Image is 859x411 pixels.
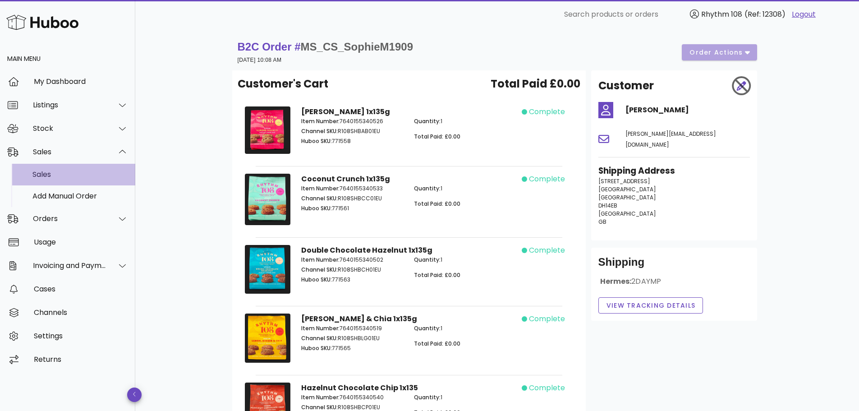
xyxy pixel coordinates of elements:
[33,214,106,223] div: Orders
[32,170,128,179] div: Sales
[529,314,565,324] span: complete
[301,334,404,342] p: R108SHBLG01EU
[301,383,418,393] strong: Hazelnut Chocolate Chip 1x135
[301,137,404,145] p: 771558
[301,256,404,264] p: 7640155340502
[414,393,441,401] span: Quantity:
[631,276,661,286] span: 2DAYMP
[301,174,390,184] strong: Coconut Crunch 1x135g
[598,297,703,314] button: View Tracking details
[245,174,290,225] img: Product Image
[529,174,565,185] span: complete
[598,177,650,185] span: [STREET_ADDRESS]
[414,324,516,332] p: 1
[301,185,340,192] span: Item Number:
[598,255,750,277] div: Shipping
[598,165,750,177] h3: Shipping Address
[598,78,654,94] h2: Customer
[33,101,106,109] div: Listings
[529,106,565,117] span: complete
[301,393,404,402] p: 7640155340540
[34,285,128,293] div: Cases
[301,117,340,125] span: Item Number:
[301,334,338,342] span: Channel SKU:
[301,324,340,332] span: Item Number:
[301,117,404,125] p: 7640155340526
[32,192,128,200] div: Add Manual Order
[301,194,338,202] span: Channel SKU:
[414,340,460,347] span: Total Paid: £0.00
[301,324,404,332] p: 7640155340519
[744,9,786,19] span: (Ref: 12308)
[414,271,460,279] span: Total Paid: £0.00
[301,185,404,193] p: 7640155340533
[606,301,696,310] span: View Tracking details
[301,127,338,135] span: Channel SKU:
[301,276,404,284] p: 771563
[598,202,617,209] span: DH14EB
[598,218,606,226] span: GB
[529,383,565,393] span: complete
[301,41,413,53] span: MS_CS_SophieM1909
[245,106,290,154] img: Product Image
[33,148,106,156] div: Sales
[34,332,128,340] div: Settings
[301,137,332,145] span: Huboo SKU:
[301,276,332,283] span: Huboo SKU:
[301,266,404,274] p: R108SHBCH01EU
[301,344,404,352] p: 771565
[598,210,656,217] span: [GEOGRAPHIC_DATA]
[301,245,432,255] strong: Double Chocolate Hazelnut 1x135g
[529,245,565,256] span: complete
[301,106,390,117] strong: [PERSON_NAME] 1x135g
[491,76,580,92] span: Total Paid £0.00
[414,117,516,125] p: 1
[414,133,460,140] span: Total Paid: £0.00
[414,324,441,332] span: Quantity:
[34,77,128,86] div: My Dashboard
[301,403,338,411] span: Channel SKU:
[414,185,516,193] p: 1
[245,245,290,294] img: Product Image
[301,127,404,135] p: R108SHBAB01EU
[301,344,332,352] span: Huboo SKU:
[414,256,441,263] span: Quantity:
[301,266,338,273] span: Channel SKU:
[6,13,78,32] img: Huboo Logo
[34,355,128,364] div: Returns
[301,314,417,324] strong: [PERSON_NAME] & Chia 1x135g
[414,117,441,125] span: Quantity:
[301,194,404,203] p: R108SHBCC01EU
[598,194,656,201] span: [GEOGRAPHIC_DATA]
[625,130,716,148] span: [PERSON_NAME][EMAIL_ADDRESS][DOMAIN_NAME]
[598,185,656,193] span: [GEOGRAPHIC_DATA]
[301,204,332,212] span: Huboo SKU:
[34,238,128,246] div: Usage
[414,185,441,192] span: Quantity:
[414,256,516,264] p: 1
[301,393,340,401] span: Item Number:
[301,204,404,212] p: 771561
[238,57,282,63] small: [DATE] 10:08 AM
[625,105,750,115] h4: [PERSON_NAME]
[301,256,340,263] span: Item Number:
[598,277,750,294] div: Hermes:
[792,9,816,20] a: Logout
[701,9,742,19] span: Rhythm 108
[414,200,460,208] span: Total Paid: £0.00
[238,41,413,53] strong: B2C Order #
[33,124,106,133] div: Stock
[414,393,516,402] p: 1
[238,76,328,92] span: Customer's Cart
[245,314,290,363] img: Product Image
[33,261,106,270] div: Invoicing and Payments
[34,308,128,317] div: Channels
